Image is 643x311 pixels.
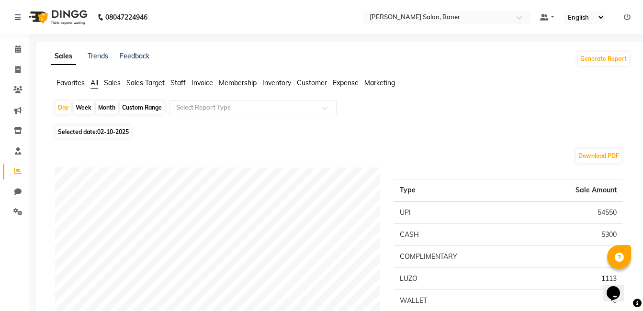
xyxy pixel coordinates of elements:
a: Trends [88,52,108,60]
span: Membership [219,78,257,87]
span: Expense [333,78,359,87]
a: Feedback [120,52,149,60]
button: Generate Report [578,52,629,66]
td: 3 [524,246,622,268]
span: All [90,78,98,87]
span: Favorites [56,78,85,87]
span: Marketing [364,78,395,87]
td: CASH [394,224,523,246]
span: Staff [170,78,186,87]
div: Month [96,101,118,114]
div: Day [56,101,71,114]
span: Invoice [192,78,213,87]
div: Week [73,101,94,114]
img: logo [24,4,90,31]
b: 08047224946 [105,4,147,31]
span: Inventory [262,78,291,87]
iframe: chat widget [603,273,633,301]
a: Sales [51,48,76,65]
td: LUZO [394,268,523,290]
th: Type [394,179,523,202]
button: Download PDF [576,149,621,163]
span: Selected date: [56,126,131,138]
span: Sales [104,78,121,87]
span: Sales Target [126,78,165,87]
span: 02-10-2025 [97,128,129,135]
td: 5300 [524,224,622,246]
th: Sale Amount [524,179,622,202]
div: Custom Range [120,101,164,114]
span: Customer [297,78,327,87]
td: COMPLIMENTARY [394,246,523,268]
td: 1113 [524,268,622,290]
td: UPI [394,201,523,224]
td: 54550 [524,201,622,224]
